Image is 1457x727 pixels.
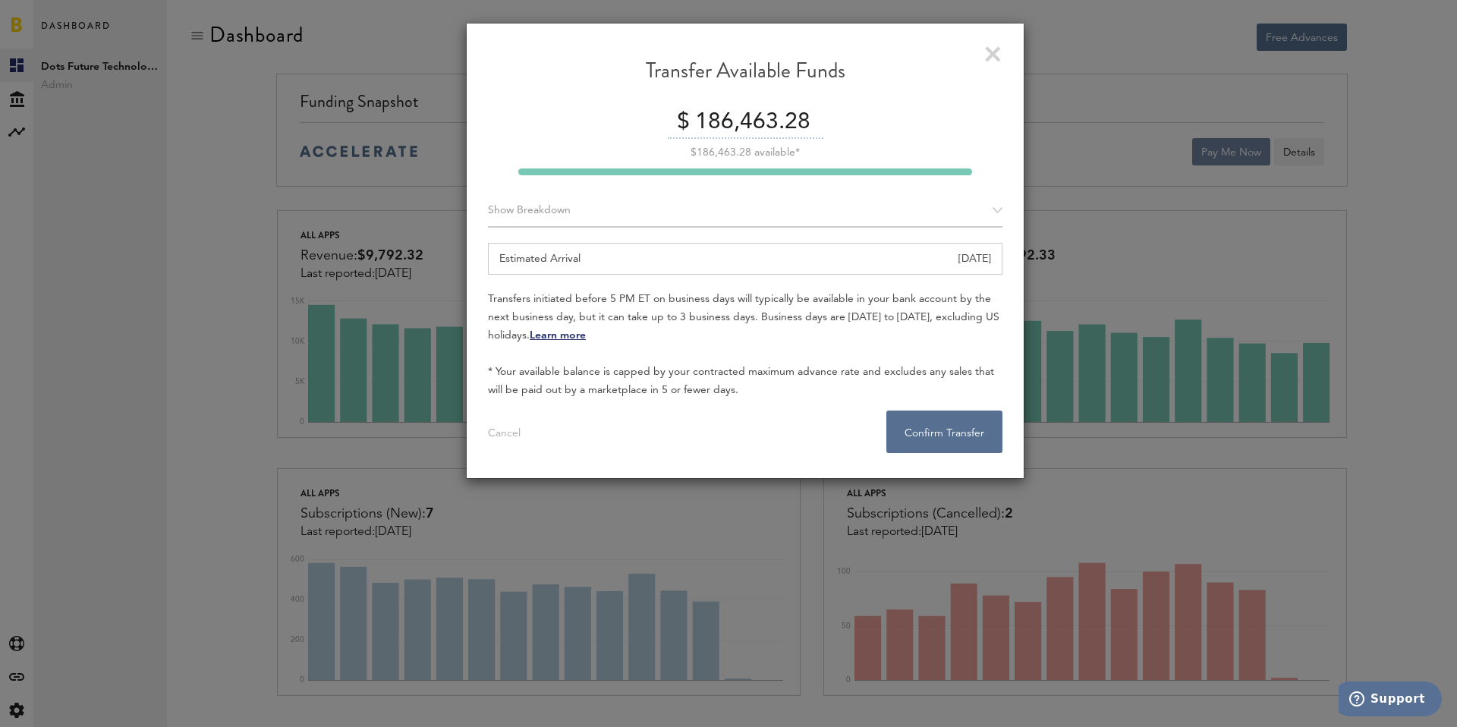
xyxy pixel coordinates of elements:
button: Cancel [470,411,539,453]
div: Estimated Arrival [488,243,1002,275]
div: $186,463.28 available* [488,147,1002,158]
div: Transfer Available Funds [488,58,1002,96]
span: Show [488,205,514,216]
div: $ [668,107,690,139]
div: Transfers initiated before 5 PM ET on business days will typically be available in your bank acco... [488,290,1002,399]
button: Confirm Transfer [886,411,1002,453]
a: Learn more [530,330,586,341]
iframe: Opens a widget where you can find more information [1339,681,1442,719]
div: [DATE] [958,244,991,274]
div: Breakdown [488,194,1002,228]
